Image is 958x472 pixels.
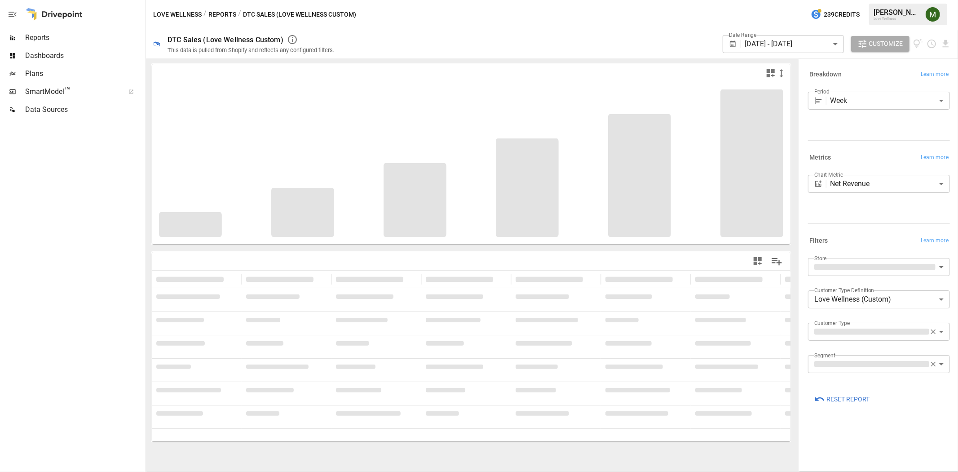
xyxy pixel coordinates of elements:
[153,9,202,20] button: Love Wellness
[913,36,923,52] button: View documentation
[927,39,937,49] button: Schedule report
[808,290,950,308] div: Love Wellness (Custom)
[729,31,757,39] label: Date Range
[814,286,874,294] label: Customer Type Definition
[764,273,776,285] button: Sort
[921,153,949,162] span: Learn more
[830,175,950,193] div: Net Revenue
[404,273,417,285] button: Sort
[25,50,144,61] span: Dashboards
[584,273,596,285] button: Sort
[767,251,787,272] button: Manage Columns
[674,273,686,285] button: Sort
[851,36,909,52] button: Customize
[926,7,940,22] img: Meredith Lacasse
[814,319,850,327] label: Customer Type
[494,273,507,285] button: Sort
[826,394,870,405] span: Reset Report
[203,9,207,20] div: /
[168,36,283,44] div: DTC Sales (Love Wellness Custom)
[809,70,842,80] h6: Breakdown
[808,391,876,407] button: Reset Report
[225,273,237,285] button: Sort
[824,9,860,20] span: 239 Credits
[807,6,863,23] button: 239Credits
[238,9,241,20] div: /
[874,17,920,21] div: Love Wellness
[814,352,835,359] label: Segment
[25,32,144,43] span: Reports
[940,39,951,49] button: Download report
[64,85,71,96] span: ™
[809,236,828,246] h6: Filters
[208,9,236,20] button: Reports
[168,47,334,53] div: This data is pulled from Shopify and reflects any configured filters.
[809,153,831,163] h6: Metrics
[814,171,843,178] label: Chart Metric
[745,35,843,53] div: [DATE] - [DATE]
[314,273,327,285] button: Sort
[921,70,949,79] span: Learn more
[25,68,144,79] span: Plans
[814,254,827,262] label: Store
[921,236,949,245] span: Learn more
[874,8,920,17] div: [PERSON_NAME]
[25,86,119,97] span: SmartModel
[920,2,945,27] button: Meredith Lacasse
[25,104,144,115] span: Data Sources
[869,38,903,49] span: Customize
[153,40,160,48] div: 🛍
[814,88,830,95] label: Period
[830,92,950,110] div: Week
